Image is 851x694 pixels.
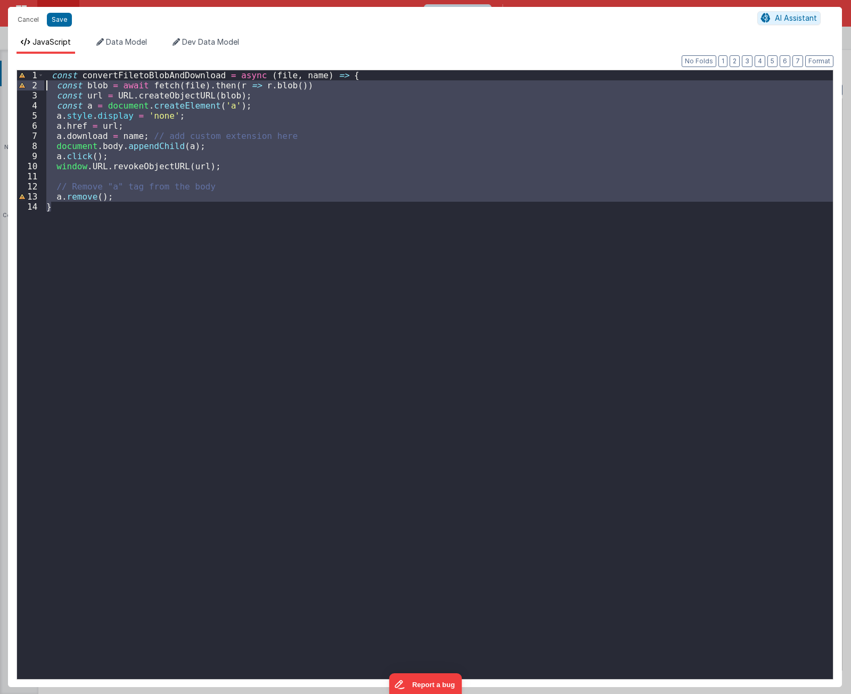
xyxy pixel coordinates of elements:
[17,80,44,90] div: 2
[17,131,44,141] div: 7
[805,55,833,67] button: Format
[17,202,44,212] div: 14
[780,55,790,67] button: 6
[17,192,44,202] div: 13
[47,13,72,27] button: Save
[775,13,817,22] span: AI Assistant
[182,37,239,46] span: Dev Data Model
[17,70,44,80] div: 1
[17,101,44,111] div: 4
[730,55,740,67] button: 2
[12,12,44,27] button: Cancel
[17,181,44,192] div: 12
[682,55,716,67] button: No Folds
[32,37,71,46] span: JavaScript
[17,90,44,101] div: 3
[17,141,44,151] div: 8
[718,55,727,67] button: 1
[17,111,44,121] div: 5
[17,151,44,161] div: 9
[742,55,752,67] button: 3
[757,11,821,25] button: AI Assistant
[17,171,44,181] div: 11
[755,55,765,67] button: 4
[17,121,44,131] div: 6
[17,161,44,171] div: 10
[106,37,147,46] span: Data Model
[792,55,803,67] button: 7
[767,55,778,67] button: 5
